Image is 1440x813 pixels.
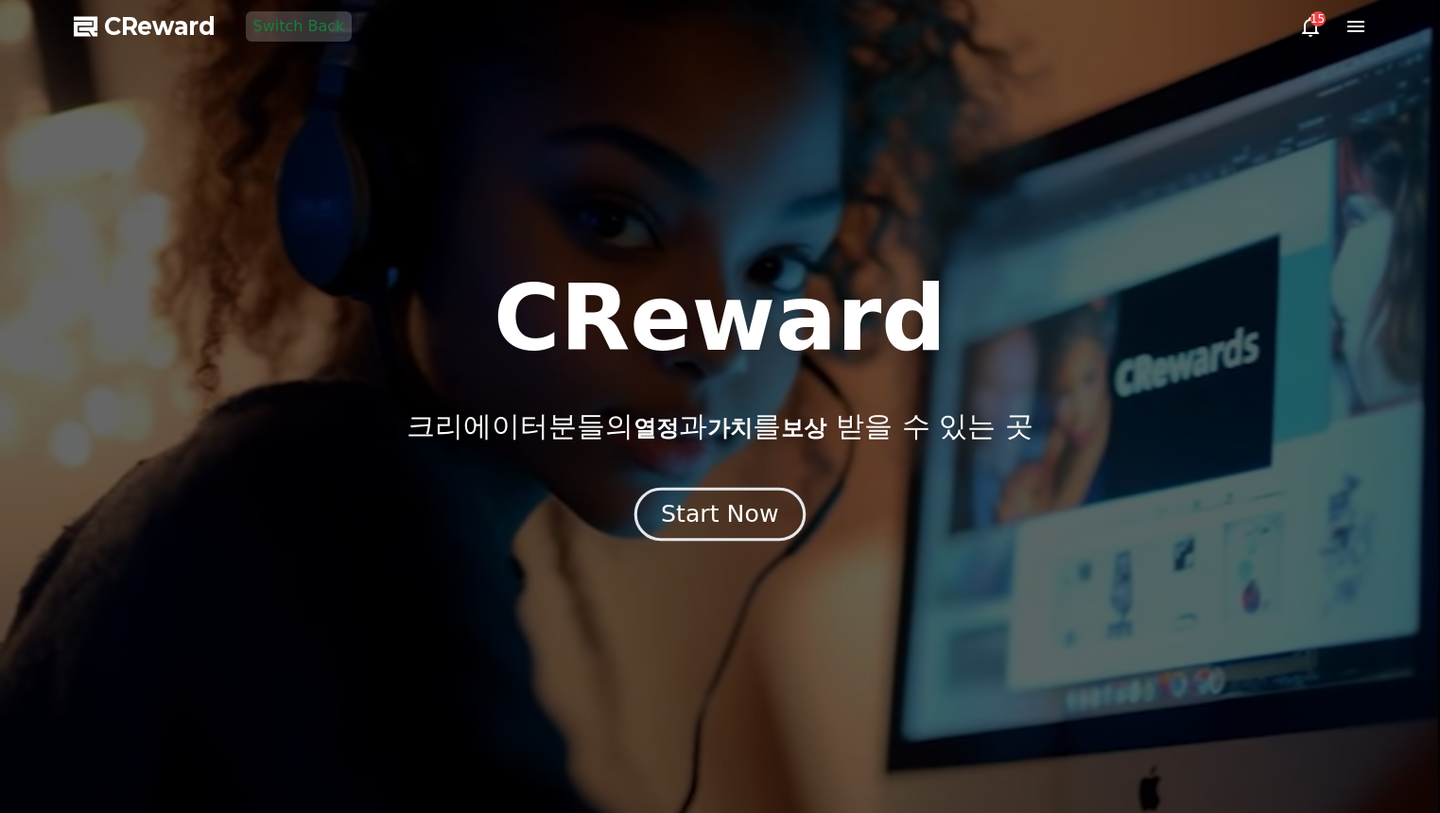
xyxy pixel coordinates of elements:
[494,273,946,364] h1: CReward
[707,415,753,441] span: 가치
[104,11,216,42] span: CReward
[781,415,826,441] span: 보상
[634,488,806,542] button: Start Now
[638,508,802,526] a: Start Now
[1310,11,1326,26] div: 15
[246,11,353,42] button: Switch Back
[74,11,216,42] a: CReward
[661,498,778,530] div: Start Now
[1299,15,1322,38] a: 15
[407,409,1032,443] p: 크리에이터분들의 과 를 받을 수 있는 곳
[633,415,679,441] span: 열정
